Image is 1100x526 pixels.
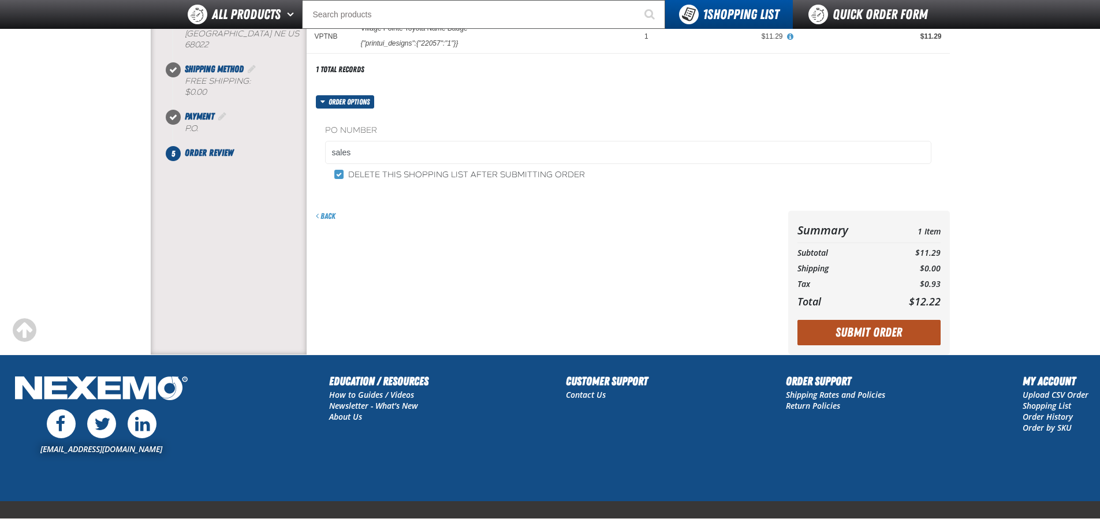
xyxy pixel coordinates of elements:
a: Newsletter - What's New [329,400,418,411]
th: Tax [797,277,886,292]
a: Upload CSV Order [1023,389,1088,400]
td: VPTNB [307,20,353,53]
li: Order Review. Step 5 of 5. Not Completed [173,146,307,160]
td: 1 Item [885,220,940,240]
h2: Education / Resources [329,372,428,390]
a: Shipping Rates and Policies [786,389,885,400]
bdo: 68022 [185,40,208,50]
a: Edit Shipping Method [246,64,258,74]
div: Free Shipping: [185,76,307,98]
a: Return Policies [786,400,840,411]
img: Nexemo Logo [12,372,191,406]
span: 5 [166,146,181,161]
span: Shopping List [703,6,779,23]
label: Delete this shopping list after submitting order [334,170,585,181]
th: Summary [797,220,886,240]
span: All Products [212,4,281,25]
div: {"printui_designs":{"22057":"1"}} [361,39,458,48]
h2: Customer Support [566,372,648,390]
input: Delete this shopping list after submitting order [334,170,344,179]
a: Order by SKU [1023,422,1072,433]
h2: Order Support [786,372,885,390]
div: P.O. [185,124,307,135]
th: Total [797,292,886,311]
a: Order History [1023,411,1073,422]
span: Payment [185,111,214,122]
th: Subtotal [797,245,886,261]
span: 1 [644,32,648,40]
div: 1 total records [316,64,364,75]
div: $11.29 [665,32,783,41]
div: $11.29 [799,32,942,41]
td: $11.29 [885,245,940,261]
a: Village Pointe Toyota Name Badge [361,25,468,33]
button: Submit Order [797,320,941,345]
a: Contact Us [566,389,606,400]
label: PO Number [325,125,931,136]
span: Shipping Method [185,64,244,74]
td: $0.93 [885,277,940,292]
h2: My Account [1023,372,1088,390]
a: About Us [329,411,362,422]
a: Edit Payment [217,111,228,122]
a: [EMAIL_ADDRESS][DOMAIN_NAME] [40,443,162,454]
a: Shopping List [1023,400,1071,411]
td: $0.00 [885,261,940,277]
span: $12.22 [909,294,941,308]
span: [GEOGRAPHIC_DATA] [185,29,271,39]
strong: 1 [703,6,707,23]
strong: $0.00 [185,87,207,97]
span: NE [274,29,285,39]
button: View All Prices for Village Pointe Toyota Name Badge [783,32,798,42]
div: Scroll to the top [12,318,37,343]
span: Order options [329,95,374,109]
th: Shipping [797,261,886,277]
span: Order Review [185,147,233,158]
a: How to Guides / Videos [329,389,414,400]
span: US [288,29,299,39]
button: Order options [316,95,375,109]
li: Payment. Step 4 of 5. Completed [173,110,307,146]
a: Back [316,211,335,221]
li: Shipping Method. Step 3 of 5. Completed [173,62,307,110]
